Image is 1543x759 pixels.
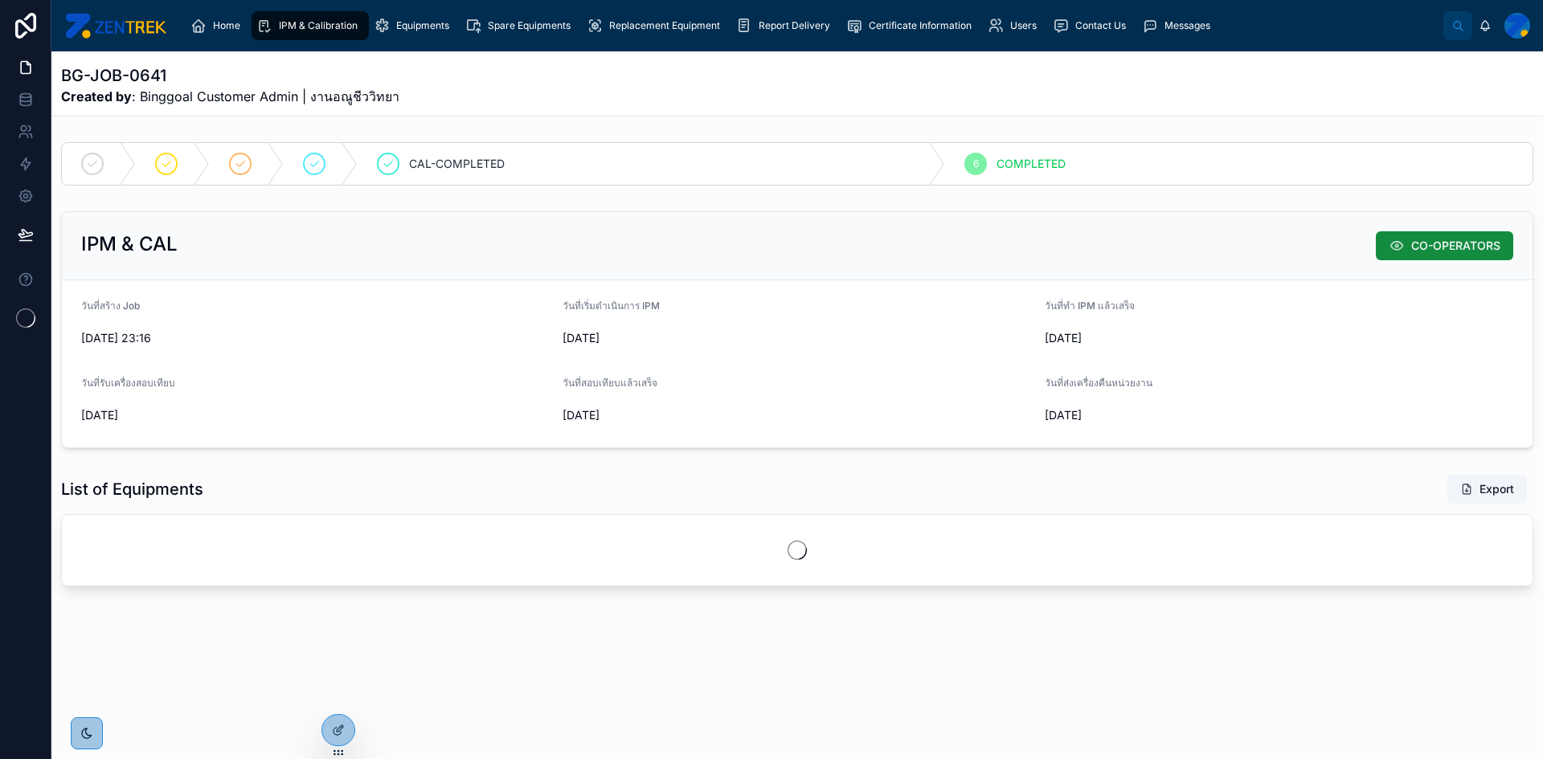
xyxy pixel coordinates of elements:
[81,377,175,389] span: วันที่รับเครื่องสอบเทียบ
[563,377,657,389] span: วันที่สอบเทียบแล้วเสร็จ
[869,19,972,32] span: Certificate Information
[1045,407,1513,423] span: [DATE]
[81,330,550,346] span: [DATE] 23:16
[997,156,1066,172] span: COMPLETED
[81,300,140,312] span: วันที่สร้าง Job
[582,11,731,40] a: Replacement Equipment
[563,407,1031,423] span: [DATE]
[488,19,571,32] span: Spare Equipments
[983,11,1048,40] a: Users
[1164,19,1210,32] span: Messages
[252,11,369,40] a: IPM & Calibration
[61,87,399,106] span: : Binggoal Customer Admin | งานอณูชีววิทยา
[186,11,252,40] a: Home
[841,11,983,40] a: Certificate Information
[563,330,1031,346] span: [DATE]
[396,19,449,32] span: Equipments
[1045,330,1394,346] span: [DATE]
[369,11,460,40] a: Equipments
[1411,238,1500,254] span: CO-OPERATORS
[179,8,1443,43] div: scrollable content
[1045,377,1152,389] span: วันที่ส่งเครื่องคืนหน่วยงาน
[279,19,358,32] span: IPM & Calibration
[1137,11,1222,40] a: Messages
[61,478,203,500] h1: List of Equipments
[973,157,979,170] span: 6
[61,64,399,87] h1: BG-JOB-0641
[1048,11,1137,40] a: Contact Us
[1376,231,1513,260] button: CO-OPERATORS
[731,11,841,40] a: Report Delivery
[563,300,660,312] span: วันที่เริ่มดำเนินการ IPM
[81,407,550,423] span: [DATE]
[1447,475,1527,504] button: Export
[213,19,240,32] span: Home
[609,19,720,32] span: Replacement Equipment
[409,156,505,172] span: CAL-COMPLETED
[1045,300,1135,312] span: วันที่ทำ IPM แล้วเสร็จ
[460,11,582,40] a: Spare Equipments
[1010,19,1037,32] span: Users
[61,88,132,104] strong: Created by
[1075,19,1126,32] span: Contact Us
[81,231,178,257] h2: IPM & CAL
[64,13,166,39] img: App logo
[759,19,830,32] span: Report Delivery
